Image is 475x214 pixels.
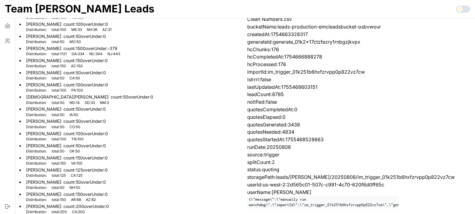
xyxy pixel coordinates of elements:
p: Distribution: [26,64,47,69]
p: [PERSON_NAME] : count: 150 overUnder: 0 [26,191,108,197]
p: isIrrrl:false [247,76,470,83]
p: AR : 68 [71,197,81,202]
p: total : 50 [52,149,65,154]
p: total : 50 [52,112,65,118]
p: CA : 50 [69,76,80,81]
p: [PERSON_NAME] : count: 1500 overUnder: -379 [26,45,120,52]
p: OK : 50 [69,149,80,154]
p: AZ : 31 [102,27,112,32]
p: NC : 344 [89,52,103,57]
p: [PERSON_NAME] : count: 50 overUnder: 0 [26,33,106,39]
p: NH : 36 [87,27,97,32]
p: quotesNeeded:4834 [247,128,470,136]
p: [PERSON_NAME] : count: 50 overUnder: 0 [26,143,106,149]
p: MO : 50 [69,39,81,45]
p: [PERSON_NAME] : count: 50 overUnder: 0 [26,106,106,112]
p: total : 50 [52,185,65,190]
p: notified:false [247,98,470,106]
p: storagePath:leads/[PERSON_NAME]/20250808/im_trigger_01k251b6hxfzrvpp0p822vz7cw [247,173,470,181]
p: Distribution: [26,100,47,105]
p: total : 100 [52,137,66,142]
p: total : 125 [52,173,66,178]
p: Distribution: [26,149,47,154]
p: NH : 50 [69,185,80,190]
p: Distribution: [26,112,47,118]
p: [PERSON_NAME] : count: 150 overUnder: 0 [26,58,108,64]
p: [PERSON_NAME] : count: 50 overUnder: 0 [26,179,106,185]
p: total : 150 [52,64,66,69]
p: createdAt:1754663328317 [247,31,470,38]
p: SD : 33 [85,100,95,105]
p: source:trigger [247,151,470,159]
p: runDate:20250808 [247,143,470,151]
p: total : 100 [52,88,66,93]
p: Distribution: [26,88,47,93]
p: [PERSON_NAME] : count: 100 overUnder: 0 [26,21,112,27]
p: total : 50 [52,125,65,130]
p: Distribution: [26,27,47,32]
p: total : 1121 [52,52,67,57]
p: [PERSON_NAME] : count: 125 overUnder: 0 [26,167,108,173]
p: Distribution: [26,173,47,178]
p: PA : 100 [71,88,83,93]
p: leadCount:8785 [247,91,470,98]
p: hcProcessed:176 [247,61,470,68]
p: Distribution: [26,137,47,142]
p: [PERSON_NAME] : count: 100 overUnder: 0 [26,131,108,137]
p: Distribution: [26,161,47,166]
p: NJ : 443 [107,52,120,57]
p: [PERSON_NAME] : count: 200 overUnder: 0 [26,203,109,209]
p: AZ : 150 [71,64,83,69]
p: quotesElapsed:0 [247,113,470,121]
p: TN : 100 [71,137,84,142]
p: lastUpdatedAt:1755468603151 [247,83,470,91]
p: Distribution: [26,52,47,57]
p: status:quoting [247,166,470,173]
p: NM : 3 [100,100,109,105]
p: [DEMOGRAPHIC_DATA][PERSON_NAME] : count: 50 overUnder: 0 [26,94,153,100]
p: total : 100 [52,27,66,32]
p: quotesStartedAt:1755468528663 [247,136,470,143]
p: CA : 125 [71,173,83,178]
p: hcCompletedAt:1754666888278 [247,53,470,61]
p: GA : 334 [72,52,84,57]
p: userId:us-west-2:2d565c01-507c-c991-4c70-620f6d0ff65c [247,181,470,189]
p: Distribution: [26,39,47,45]
p: ND : 14 [69,100,80,105]
p: AZ : 82 [86,197,96,202]
p: [PERSON_NAME] : count: 150 overUnder: 0 [26,155,108,161]
p: total : 150 [52,161,66,166]
p: total : 50 [52,39,65,45]
p: Distribution: [26,197,47,202]
p: total : 50 [52,100,65,105]
p: Distribution: [26,76,47,81]
p: Distribution: [26,185,47,190]
p: userName:[PERSON_NAME] [247,189,470,196]
p: [PERSON_NAME] : count: 100 overUnder: 0 [26,82,108,88]
p: ME : 33 [71,27,82,32]
h1: Team [PERSON_NAME] Leads [5,2,154,15]
p: [PERSON_NAME] : count: 50 overUnder: 0 [26,118,106,124]
p: quotesGenerated:3438 [247,121,470,129]
p: IA : 50 [69,112,78,118]
p: splitCount:2 [247,159,470,166]
p: Distribution: [26,125,47,130]
p: generateId:generate_01k2x17ctzfezry1rnbgzjkvpx [247,38,470,46]
p: total : 50 [52,76,65,81]
p: hcChunks:176 [247,46,470,53]
p: bucketName:leads-production-emcleadsbucket-osbvwour [247,23,470,31]
p: total : 150 [52,197,66,202]
p: CO : 50 [69,125,80,130]
p: quotesCompletedAt:0 [247,106,470,113]
p: importId:im_trigger_01k251b6hxfzrvpp0p822vz7cw [247,68,470,76]
p: [PERSON_NAME] : count: 50 overUnder: 0 [26,70,106,76]
code: {\"message\":\"manually run watchdog\",\"importId\":\"im_trigger_01k251b6hxfzrvpp0p822vz7cw\",\"g... [247,196,399,209]
p: VA : 150 [71,161,83,166]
